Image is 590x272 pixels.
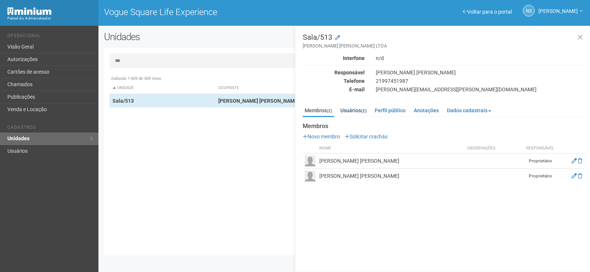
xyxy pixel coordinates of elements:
[339,105,368,116] a: Usuários(2)
[327,108,332,113] small: (2)
[370,78,590,84] div: 21997451987
[303,43,584,49] small: [PERSON_NAME] [PERSON_NAME] LTDA
[538,9,583,15] a: [PERSON_NAME]
[303,105,334,117] a: Membros(2)
[522,144,559,153] th: Responsável
[578,173,582,179] a: Excluir membro
[412,105,441,116] a: Anotações
[7,125,93,133] li: Cadastros
[463,9,512,15] a: Voltar para o portal
[305,155,316,166] img: user.png
[538,1,578,14] span: Nicolle Silva
[297,86,370,93] div: E-mail
[370,55,590,61] div: n/d
[465,144,522,153] th: Observações
[522,153,559,169] td: Proprietário
[297,78,370,84] div: Telefone
[305,170,316,181] img: user.png
[523,5,535,17] a: NS
[215,82,409,94] th: Ocupante: activate to sort column ascending
[303,134,340,139] a: Novo membro
[297,55,370,61] div: Interfone
[7,15,93,22] div: Painel do Administrador
[335,34,340,42] a: Modificar a unidade
[317,153,465,169] td: [PERSON_NAME] [PERSON_NAME]
[317,144,465,153] th: Nome
[345,134,388,139] a: Solicitar crachás
[522,169,559,184] td: Proprietário
[317,169,465,184] td: [PERSON_NAME] [PERSON_NAME]
[7,7,52,15] img: Minium
[445,105,493,116] a: Dados cadastrais
[373,105,407,116] a: Perfil público
[578,158,582,164] a: Excluir membro
[297,69,370,76] div: Responsável
[112,98,134,104] strong: Sala/513
[218,98,312,104] strong: [PERSON_NAME] [PERSON_NAME] LTDA
[572,173,577,179] a: Editar membro
[7,33,93,41] li: Operacional
[572,158,577,164] a: Editar membro
[104,7,339,17] h1: Vogue Square Life Experience
[370,69,590,76] div: [PERSON_NAME] [PERSON_NAME]
[361,108,367,113] small: (2)
[110,82,216,94] th: Unidade: activate to sort column descending
[110,75,579,82] div: Exibindo 1-509 de 509 itens
[303,123,584,130] strong: Membros
[303,33,584,49] h3: Sala/513
[104,31,298,42] h2: Unidades
[370,86,590,93] div: [PERSON_NAME][EMAIL_ADDRESS][PERSON_NAME][DOMAIN_NAME]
